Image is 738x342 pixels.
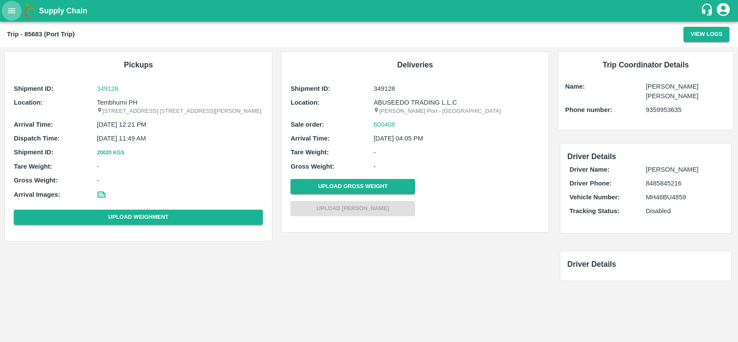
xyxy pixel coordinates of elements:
b: Phone number: [565,106,612,113]
p: Disabled [646,206,722,216]
div: customer-support [700,3,716,19]
p: - [374,162,540,171]
img: logo [22,2,39,19]
p: [PERSON_NAME] [646,165,722,174]
p: [PERSON_NAME] Port - [GEOGRAPHIC_DATA] [374,107,540,115]
b: Gross Weight: [14,177,58,184]
b: Tare Weight: [291,149,329,156]
button: 20020 Kgs [97,148,125,157]
span: Driver Details [567,152,616,161]
b: Dispatch Time: [14,135,60,142]
p: MH46BU4859 [646,192,722,202]
b: Supply Chain [39,6,87,15]
p: Tembhurni PH [97,98,263,107]
h6: Deliveries [288,59,542,71]
b: Name: [565,83,585,90]
a: Supply Chain [39,5,700,17]
a: 600408 [374,120,395,129]
b: Arrival Images: [14,191,60,198]
b: Location: [291,99,319,106]
p: 349128 [374,84,540,93]
button: Upload Weighment [14,210,263,225]
b: Shipment ID: [291,85,330,92]
p: - [97,162,263,171]
p: [DATE] 12:21 PM [97,120,263,129]
b: Tare Weight: [14,163,52,170]
b: Location: [14,99,43,106]
div: account of current user [716,2,731,20]
b: Sale order: [291,121,324,128]
b: Gross Weight: [291,163,334,170]
h6: Pickups [12,59,265,71]
b: Arrival Time: [14,121,53,128]
p: - [374,147,540,157]
b: Tracking Status: [569,208,619,214]
a: 349128 [97,84,263,93]
p: 8485845216 [646,179,722,188]
b: Driver Phone: [569,180,611,187]
p: [STREET_ADDRESS] [STREET_ADDRESS][PERSON_NAME] [97,107,263,115]
p: [DATE] 11:49 AM [97,134,263,143]
p: [DATE] 04:05 PM [374,134,540,143]
p: - [97,176,263,185]
b: Shipment ID: [14,149,54,156]
b: Vehicle Number: [569,194,620,201]
h6: Trip Coordinator Details [565,59,726,71]
p: ABUSEEDO TRADING L.L.C [374,98,540,107]
b: Trip - 85683 (Port Trip) [7,31,75,38]
button: Upload Gross Weight [291,179,415,194]
p: [PERSON_NAME] [PERSON_NAME] [646,82,726,101]
button: View Logs [684,27,729,42]
p: 9359953635 [646,105,726,115]
button: open drawer [2,1,22,21]
span: Driver Details [567,260,616,268]
b: Driver Name: [569,166,609,173]
b: Arrival Time: [291,135,329,142]
b: Shipment ID: [14,85,54,92]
